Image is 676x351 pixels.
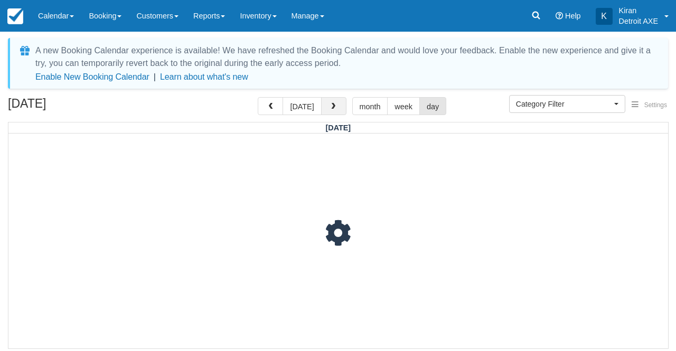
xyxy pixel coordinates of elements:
[596,8,613,25] div: K
[325,124,351,132] span: [DATE]
[509,95,625,113] button: Category Filter
[35,44,655,70] div: A new Booking Calendar experience is available! We have refreshed the Booking Calendar and would ...
[352,97,388,115] button: month
[387,97,420,115] button: week
[556,12,563,20] i: Help
[619,16,658,26] p: Detroit AXE
[644,101,667,109] span: Settings
[625,98,673,113] button: Settings
[7,8,23,24] img: checkfront-main-nav-mini-logo.png
[565,12,581,20] span: Help
[160,72,248,81] a: Learn about what's new
[619,5,658,16] p: Kiran
[283,97,321,115] button: [DATE]
[154,72,156,81] span: |
[8,97,142,117] h2: [DATE]
[35,72,149,82] button: Enable New Booking Calendar
[516,99,612,109] span: Category Filter
[419,97,446,115] button: day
